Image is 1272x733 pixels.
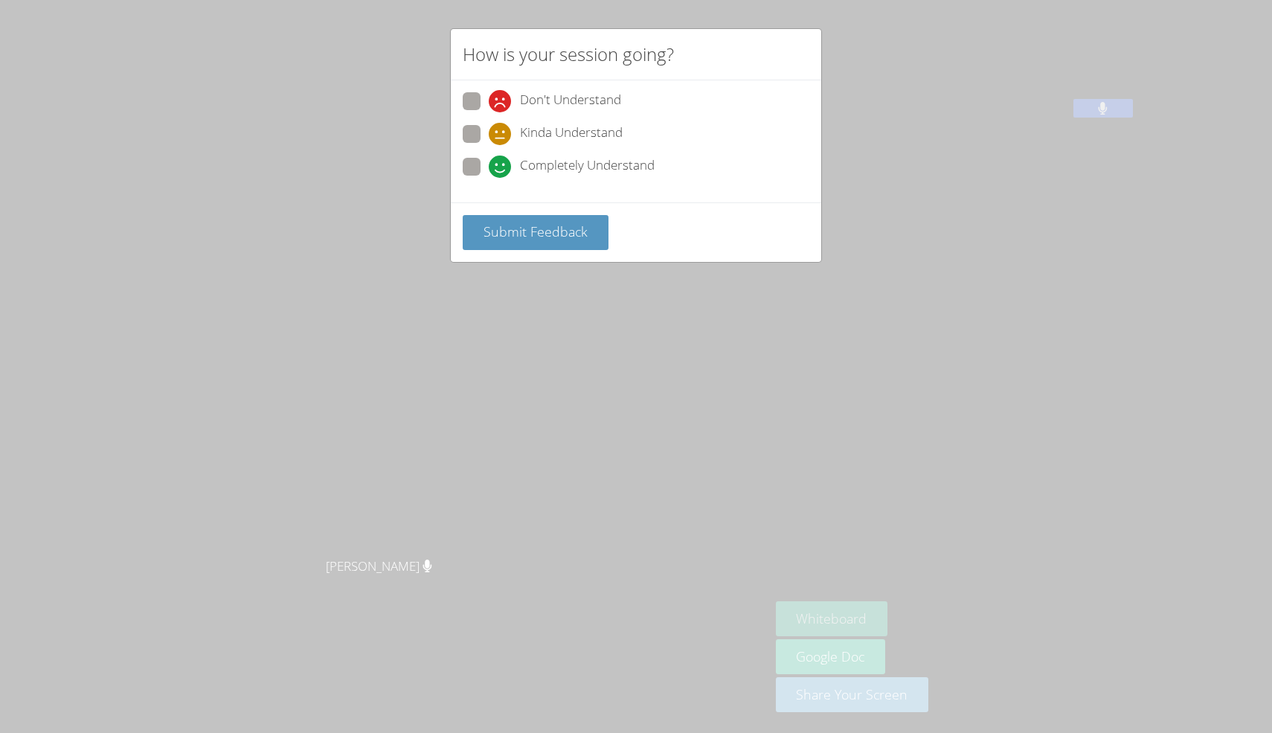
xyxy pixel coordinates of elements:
[463,41,674,68] h2: How is your session going?
[484,223,588,240] span: Submit Feedback
[463,215,608,250] button: Submit Feedback
[520,90,621,112] span: Don't Understand
[520,123,623,145] span: Kinda Understand
[520,156,655,178] span: Completely Understand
